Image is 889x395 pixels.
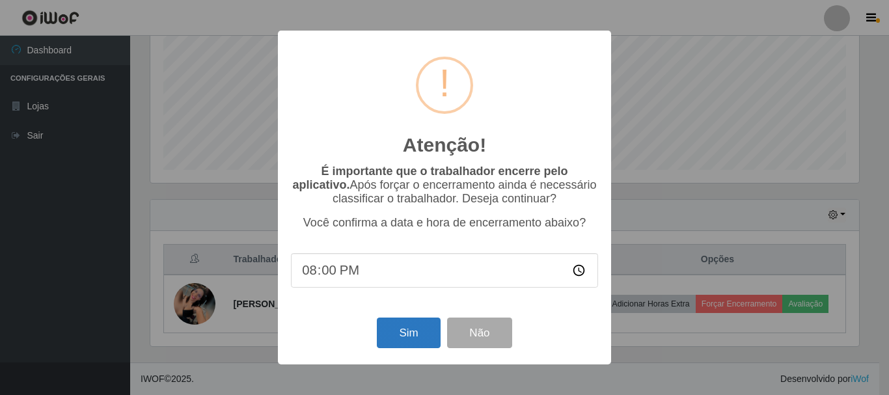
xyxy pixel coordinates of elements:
[291,165,598,206] p: Após forçar o encerramento ainda é necessário classificar o trabalhador. Deseja continuar?
[377,318,440,348] button: Sim
[292,165,568,191] b: É importante que o trabalhador encerre pelo aplicativo.
[447,318,512,348] button: Não
[291,216,598,230] p: Você confirma a data e hora de encerramento abaixo?
[403,133,486,157] h2: Atenção!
